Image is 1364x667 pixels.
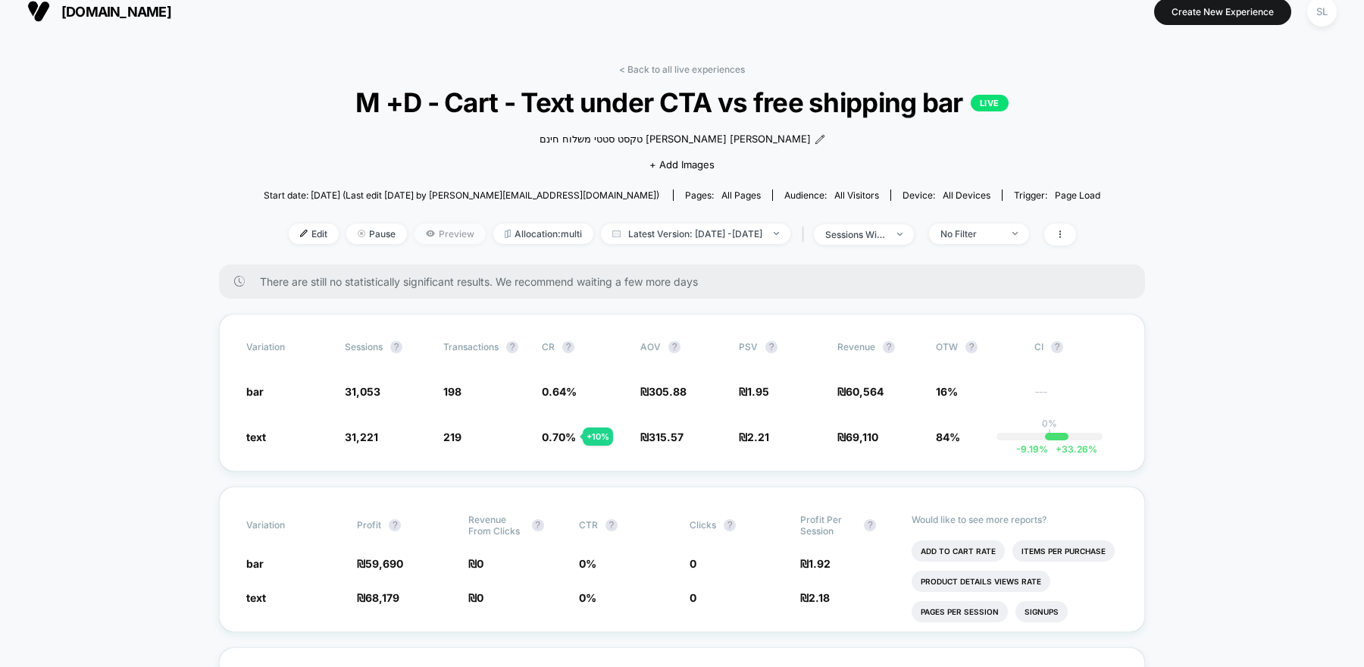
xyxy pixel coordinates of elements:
[1012,232,1018,235] img: end
[649,431,684,443] span: 315.57
[579,519,598,531] span: CTR
[505,230,511,238] img: rebalance
[846,385,884,398] span: 60,564
[800,591,830,604] span: ₪
[649,385,687,398] span: 305.88
[724,519,736,531] button: ?
[61,4,171,20] span: [DOMAIN_NAME]
[912,601,1008,622] li: Pages Per Session
[943,189,990,201] span: all devices
[443,341,499,352] span: Transactions
[542,341,555,352] span: CR
[1051,341,1063,353] button: ?
[357,557,403,570] span: ₪
[357,519,381,531] span: Profit
[747,431,769,443] span: 2.21
[640,341,661,352] span: AOV
[246,591,266,604] span: text
[506,341,518,353] button: ?
[739,385,769,398] span: ₪
[690,519,716,531] span: Clicks
[690,557,696,570] span: 0
[579,557,596,570] span: 0 %
[365,557,403,570] span: 59,690
[579,591,596,604] span: 0 %
[936,385,958,398] span: 16%
[468,514,524,537] span: Revenue From Clicks
[345,385,380,398] span: 31,053
[1055,189,1100,201] span: Page Load
[300,230,308,237] img: edit
[649,158,715,171] span: + Add Images
[345,431,378,443] span: 31,221
[912,514,1118,525] p: Would like to see more reports?
[837,431,878,443] span: ₪
[690,591,696,604] span: 0
[477,557,483,570] span: 0
[685,189,761,201] div: Pages:
[809,557,831,570] span: 1.92
[358,230,365,237] img: end
[800,557,831,570] span: ₪
[739,431,769,443] span: ₪
[345,341,383,352] span: Sessions
[1048,429,1051,440] p: |
[1016,443,1048,455] span: -9.19 %
[1012,540,1115,562] li: Items Per Purchase
[864,519,876,531] button: ?
[415,224,486,244] span: Preview
[493,224,593,244] span: Allocation: multi
[542,431,576,443] span: 0.70 %
[357,591,399,604] span: ₪
[289,224,339,244] span: Edit
[1048,443,1097,455] span: 33.26 %
[936,341,1019,353] span: OTW
[468,557,483,570] span: ₪
[389,519,401,531] button: ?
[346,224,407,244] span: Pause
[1056,443,1062,455] span: +
[784,189,879,201] div: Audience:
[468,591,483,604] span: ₪
[739,341,758,352] span: PSV
[897,233,903,236] img: end
[837,385,884,398] span: ₪
[264,189,659,201] span: Start date: [DATE] (Last edit [DATE] by [PERSON_NAME][EMAIL_ADDRESS][DOMAIN_NAME])
[834,189,879,201] span: All Visitors
[965,341,978,353] button: ?
[619,64,745,75] a: < Back to all live experiences
[668,341,680,353] button: ?
[640,385,687,398] span: ₪
[837,341,875,352] span: Revenue
[800,514,856,537] span: Profit Per Session
[246,557,264,570] span: bar
[890,189,1002,201] span: Device:
[562,341,574,353] button: ?
[443,385,461,398] span: 198
[774,232,779,235] img: end
[912,571,1050,592] li: Product Details Views Rate
[1034,387,1118,399] span: ---
[390,341,402,353] button: ?
[260,275,1115,288] span: There are still no statistically significant results. We recommend waiting a few more days
[246,341,330,353] span: Variation
[721,189,761,201] span: all pages
[443,431,461,443] span: 219
[883,341,895,353] button: ?
[809,591,830,604] span: 2.18
[542,385,577,398] span: 0.64 %
[747,385,769,398] span: 1.95
[532,519,544,531] button: ?
[640,431,684,443] span: ₪
[305,86,1058,118] span: M +D - Cart - Text under CTA vs free shipping bar
[1034,341,1118,353] span: CI
[825,229,886,240] div: sessions with impression
[912,540,1005,562] li: Add To Cart Rate
[971,95,1009,111] p: LIVE
[612,230,621,237] img: calendar
[246,385,264,398] span: bar
[605,519,618,531] button: ?
[246,431,266,443] span: text
[1015,601,1068,622] li: Signups
[846,431,878,443] span: 69,110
